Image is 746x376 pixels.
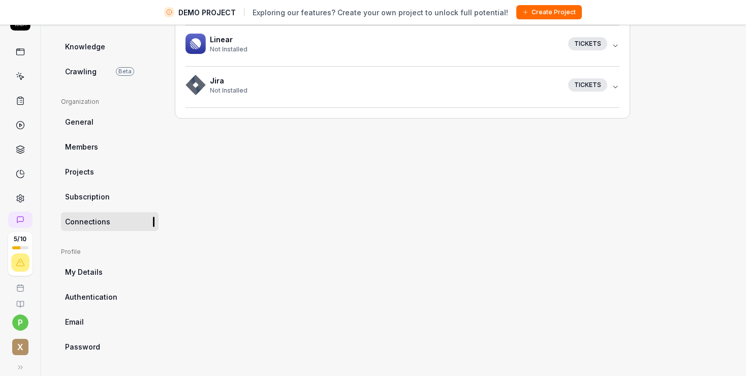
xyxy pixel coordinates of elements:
span: Members [65,141,98,152]
a: Connections [61,212,159,231]
span: My Details [65,267,103,277]
span: Not Installed [210,45,247,53]
span: Crawling [65,66,97,77]
div: Tickets [568,78,607,92]
img: Hackoffice [185,75,206,95]
button: p [12,314,28,331]
span: Email [65,316,84,327]
h4: Jira [210,75,560,86]
button: HackofficeJiraNot InstalledTickets [185,67,619,107]
span: x [12,339,28,355]
span: Connections [65,216,110,227]
a: Documentation [4,292,36,308]
a: New conversation [8,212,33,228]
a: Members [61,137,159,156]
button: Create Project [516,5,582,19]
span: Knowledge [65,41,105,52]
span: Password [65,341,100,352]
div: Organization [61,97,159,106]
a: Projects [61,162,159,181]
a: Book a call with us [4,276,36,292]
span: DEMO PROJECT [178,7,236,18]
span: Not Installed [210,86,247,94]
span: General [65,117,94,127]
span: 5 / 10 [14,236,26,242]
span: Projects [65,166,94,177]
a: My Details [61,263,159,281]
a: Email [61,312,159,331]
a: Password [61,337,159,356]
h4: Linear [210,34,560,45]
span: Exploring our features? Create your own project to unlock full potential! [253,7,508,18]
span: Beta [116,67,134,76]
span: Authentication [65,292,117,302]
img: Hackoffice [185,34,206,54]
a: General [61,112,159,131]
button: x [4,331,36,357]
a: Subscription [61,187,159,206]
div: Tickets [568,37,607,50]
span: Subscription [65,191,110,202]
a: Knowledge [61,37,159,56]
div: Profile [61,247,159,256]
button: HackofficeLinearNot InstalledTickets [185,25,619,66]
a: Authentication [61,287,159,306]
a: CrawlingBeta [61,62,159,81]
